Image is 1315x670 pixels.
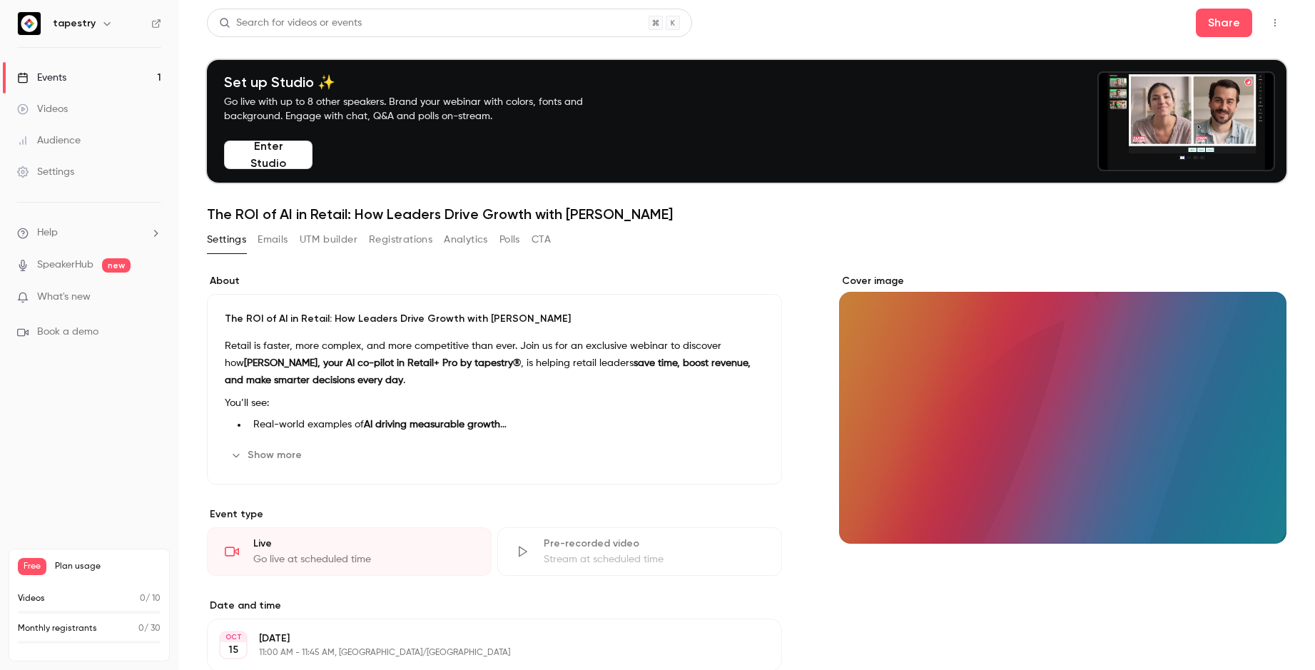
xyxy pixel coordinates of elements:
[544,552,764,567] div: Stream at scheduled time
[225,444,310,467] button: Show more
[253,552,474,567] div: Go live at scheduled time
[18,592,45,605] p: Videos
[140,592,161,605] p: / 10
[224,95,616,123] p: Go live with up to 8 other speakers. Brand your webinar with colors, fonts and background. Engage...
[228,643,238,657] p: 15
[364,420,507,430] strong: AI driving measurable growth
[144,291,161,304] iframe: Noticeable Trigger
[259,647,706,659] p: 11:00 AM - 11:45 AM, [GEOGRAPHIC_DATA]/[GEOGRAPHIC_DATA]
[207,274,782,288] label: About
[532,228,551,251] button: CTA
[225,395,764,412] p: You’ll see:
[248,417,764,432] li: Real-world examples of
[138,624,144,633] span: 0
[207,507,782,522] p: Event type
[839,274,1286,544] section: Cover image
[140,594,146,603] span: 0
[138,622,161,635] p: / 30
[544,537,764,551] div: Pre-recorded video
[499,228,520,251] button: Polls
[17,71,66,85] div: Events
[259,631,706,646] p: [DATE]
[1196,9,1252,37] button: Share
[55,561,161,572] span: Plan usage
[300,228,357,251] button: UTM builder
[37,225,58,240] span: Help
[18,558,46,575] span: Free
[207,228,246,251] button: Settings
[17,133,81,148] div: Audience
[224,141,313,169] button: Enter Studio
[258,228,288,251] button: Emails
[207,205,1286,223] h1: The ROI of AI in Retail: How Leaders Drive Growth with [PERSON_NAME]
[207,527,492,576] div: LiveGo live at scheduled time
[17,165,74,179] div: Settings
[253,537,474,551] div: Live
[37,258,93,273] a: SpeakerHub
[839,274,1286,288] label: Cover image
[225,312,764,326] p: The ROI of AI in Retail: How Leaders Drive Growth with [PERSON_NAME]
[53,16,96,31] h6: tapestry
[497,527,782,576] div: Pre-recorded videoStream at scheduled time
[225,337,764,389] p: Retail is faster, more complex, and more competitive than ever. Join us for an exclusive webinar ...
[207,599,782,613] label: Date and time
[18,622,97,635] p: Monthly registrants
[37,325,98,340] span: Book a demo
[369,228,432,251] button: Registrations
[220,632,246,642] div: OCT
[224,73,616,91] h4: Set up Studio ✨
[18,12,41,35] img: tapestry
[102,258,131,273] span: new
[219,16,362,31] div: Search for videos or events
[244,358,521,368] strong: [PERSON_NAME], your AI co-pilot in Retail+ Pro by tapestry®
[17,102,68,116] div: Videos
[17,225,161,240] li: help-dropdown-opener
[444,228,488,251] button: Analytics
[37,290,91,305] span: What's new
